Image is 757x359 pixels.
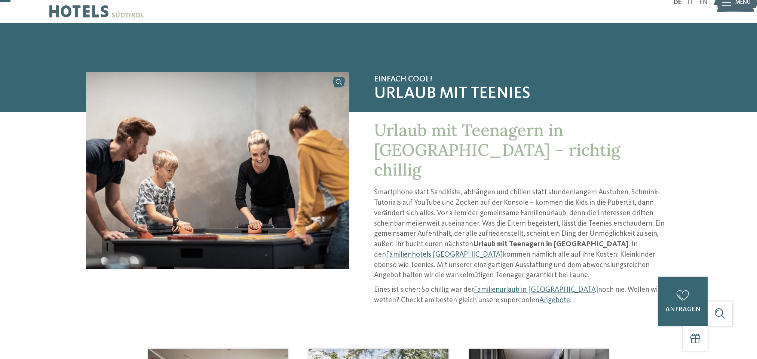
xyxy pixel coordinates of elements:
span: Einfach cool! [374,74,671,84]
img: Urlaub mit Teenagern in Südtirol geplant? [86,72,349,269]
a: Familienhotels [GEOGRAPHIC_DATA] [386,251,503,259]
span: Urlaub mit Teenagern in [GEOGRAPHIC_DATA] – richtig chillig [374,120,620,180]
a: Angebote [539,297,570,304]
span: Urlaub mit Teenies [374,84,671,104]
a: anfragen [658,277,708,326]
a: Familienurlaub in [GEOGRAPHIC_DATA] [474,286,598,294]
p: Smartphone statt Sandkiste, abhängen und chillen statt stundenlangem Austoben, Schmink-Tutorials ... [374,188,671,281]
strong: Urlaub mit Teenagern in [GEOGRAPHIC_DATA] [473,241,628,248]
span: anfragen [665,306,701,313]
p: Eines ist sicher: So chillig war der noch nie. Wollen wir wetten? Checkt am besten gleich unsere ... [374,285,671,306]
